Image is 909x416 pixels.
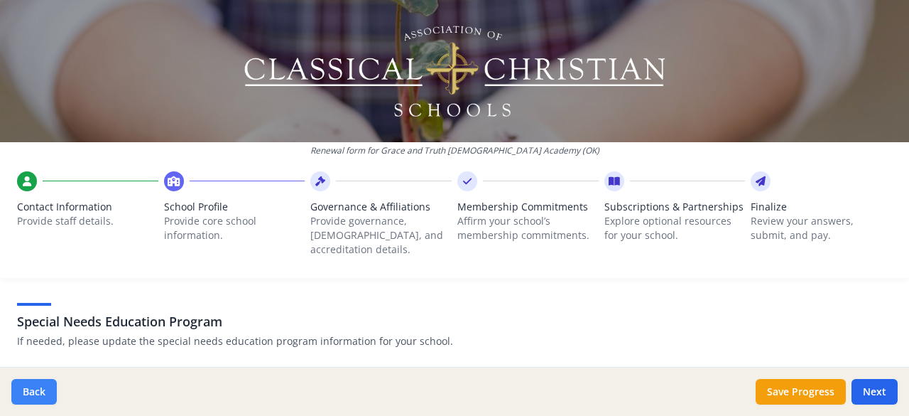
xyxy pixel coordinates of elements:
span: School Profile [164,200,305,214]
p: Provide governance, [DEMOGRAPHIC_DATA], and accreditation details. [310,214,452,257]
span: Contact Information [17,200,158,214]
p: Provide core school information. [164,214,305,242]
button: Save Progress [756,379,846,405]
span: Subscriptions & Partnerships [604,200,746,214]
button: Next [851,379,898,405]
button: Back [11,379,57,405]
p: Explore optional resources for your school. [604,214,746,242]
img: Logo [242,21,668,121]
p: Provide staff details. [17,214,158,228]
span: Governance & Affiliations [310,200,452,214]
h3: Special Needs Education Program [17,311,892,331]
p: Affirm your school’s membership commitments. [457,214,599,242]
p: Review your answers, submit, and pay. [751,214,892,242]
span: Membership Commitments [457,200,599,214]
p: If needed, please update the special needs education program information for your school. [17,334,892,348]
span: Finalize [751,200,892,214]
